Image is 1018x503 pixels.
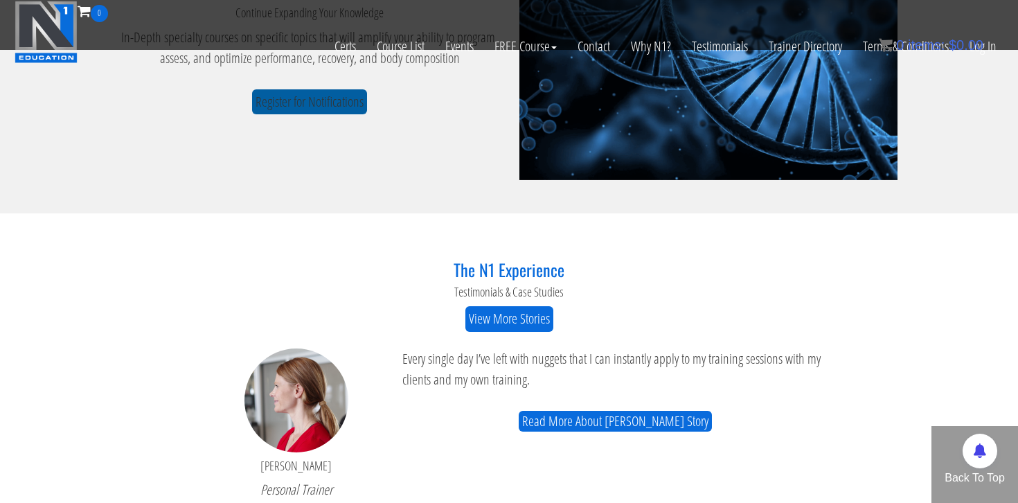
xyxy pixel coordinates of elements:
[190,459,402,473] h4: [PERSON_NAME]
[758,22,852,71] a: Trainer Directory
[959,22,1007,71] a: Log In
[567,22,620,71] a: Contact
[244,348,348,452] img: paige_kumpf.jpg
[179,285,839,299] h4: Testimonials & Case Studies
[484,22,567,71] a: FREE Course
[852,22,959,71] a: Terms & Conditions
[252,89,367,115] a: Register for Notifications
[681,22,758,71] a: Testimonials
[879,37,983,53] a: 0 items: $0.00
[620,22,681,71] a: Why N1?
[896,37,904,53] span: 0
[78,1,108,20] a: 0
[519,411,712,432] button: Read More About [PERSON_NAME] Story
[519,412,712,430] a: Read More About [PERSON_NAME] Story
[908,37,945,53] span: items:
[402,348,828,390] p: Every single day I’ve left with nuggets that I can instantly apply to my training sessions with m...
[879,38,893,52] img: icon11.png
[949,37,956,53] span: $
[465,306,553,332] a: View More Stories
[179,261,839,279] h3: The N1 Experience
[91,5,108,22] span: 0
[435,22,484,71] a: Events
[324,22,366,71] a: Certs
[366,22,435,71] a: Course List
[260,480,332,499] em: Personal Trainer
[15,1,78,63] img: n1-education
[949,37,983,53] bdi: 0.00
